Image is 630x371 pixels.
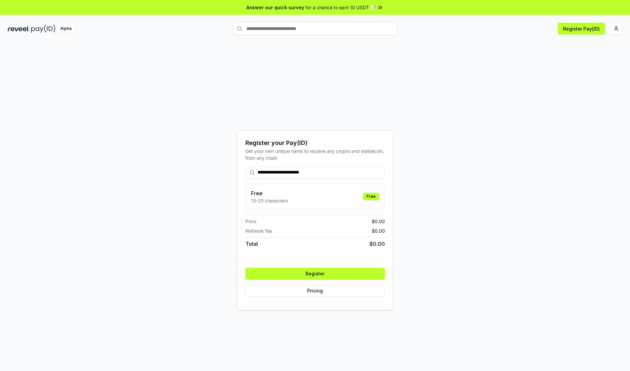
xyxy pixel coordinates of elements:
[245,218,256,225] span: Price
[369,240,385,248] span: $ 0.00
[245,268,385,280] button: Register
[245,227,272,234] span: Network fee
[245,138,385,148] div: Register your Pay(ID)
[251,189,288,197] h3: Free
[8,25,30,33] img: reveel_dark
[372,227,385,234] span: $ 0.00
[246,4,304,11] span: Answer our quick survey
[363,193,379,200] div: Free
[558,23,605,35] button: Register Pay(ID)
[305,4,376,11] span: for a chance to earn 10 USDT 📝
[372,218,385,225] span: $ 0.00
[245,285,385,297] button: Pricing
[251,197,288,204] p: 13-25 characters
[245,240,258,248] span: Total
[57,25,75,33] div: Alpha
[31,25,55,33] img: pay_id
[245,148,385,161] div: Get your own unique name to receive any crypto and stablecoin, from any chain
